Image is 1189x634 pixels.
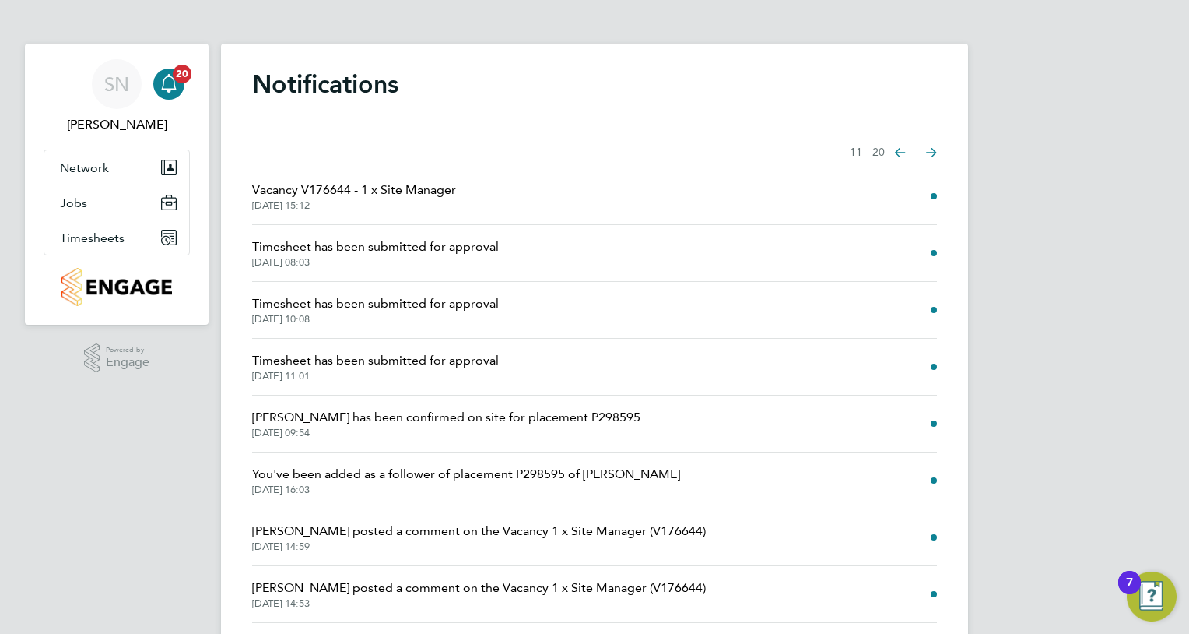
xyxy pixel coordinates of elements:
span: Engage [106,356,149,369]
span: [DATE] 15:12 [252,199,456,212]
span: SN [104,74,129,94]
a: You've been added as a follower of placement P298595 of [PERSON_NAME][DATE] 16:03 [252,465,680,496]
a: [PERSON_NAME] has been confirmed on site for placement P298595[DATE] 09:54 [252,408,640,439]
span: [DATE] 11:01 [252,370,499,382]
a: [PERSON_NAME] posted a comment on the Vacancy 1 x Site Manager (V176644)[DATE] 14:53 [252,579,706,610]
a: Powered byEngage [84,343,150,373]
h1: Notifications [252,69,937,100]
span: [DATE] 09:54 [252,427,640,439]
span: You've been added as a follower of placement P298595 of [PERSON_NAME] [252,465,680,484]
nav: Select page of notifications list [850,137,937,168]
nav: Main navigation [25,44,209,325]
a: SN[PERSON_NAME] [44,59,190,134]
span: [DATE] 14:59 [252,541,706,553]
button: Open Resource Center, 7 new notifications [1127,572,1177,622]
span: 11 - 20 [850,145,885,160]
span: [PERSON_NAME] posted a comment on the Vacancy 1 x Site Manager (V176644) [252,579,706,597]
span: Timesheet has been submitted for approval [252,238,499,256]
span: Network [60,160,109,175]
span: [PERSON_NAME] posted a comment on the Vacancy 1 x Site Manager (V176644) [252,522,706,541]
span: Timesheet has been submitted for approval [252,351,499,370]
span: [PERSON_NAME] has been confirmed on site for placement P298595 [252,408,640,427]
a: Timesheet has been submitted for approval[DATE] 11:01 [252,351,499,382]
a: Timesheet has been submitted for approval[DATE] 10:08 [252,294,499,326]
span: Timesheets [60,231,125,245]
span: [DATE] 14:53 [252,597,706,610]
span: 20 [173,65,191,83]
span: Jobs [60,195,87,210]
a: [PERSON_NAME] posted a comment on the Vacancy 1 x Site Manager (V176644)[DATE] 14:59 [252,522,706,553]
span: Powered by [106,343,149,357]
span: [DATE] 10:08 [252,313,499,326]
button: Jobs [44,185,189,220]
img: countryside-properties-logo-retina.png [61,268,171,306]
button: Network [44,150,189,185]
a: Timesheet has been submitted for approval[DATE] 08:03 [252,238,499,269]
a: 20 [153,59,184,109]
span: [DATE] 16:03 [252,484,680,496]
button: Timesheets [44,220,189,255]
span: Simon Nichols [44,115,190,134]
span: [DATE] 08:03 [252,256,499,269]
span: Vacancy V176644 - 1 x Site Manager [252,181,456,199]
span: Timesheet has been submitted for approval [252,294,499,313]
a: Go to home page [44,268,190,306]
div: 7 [1126,583,1133,603]
a: Vacancy V176644 - 1 x Site Manager[DATE] 15:12 [252,181,456,212]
